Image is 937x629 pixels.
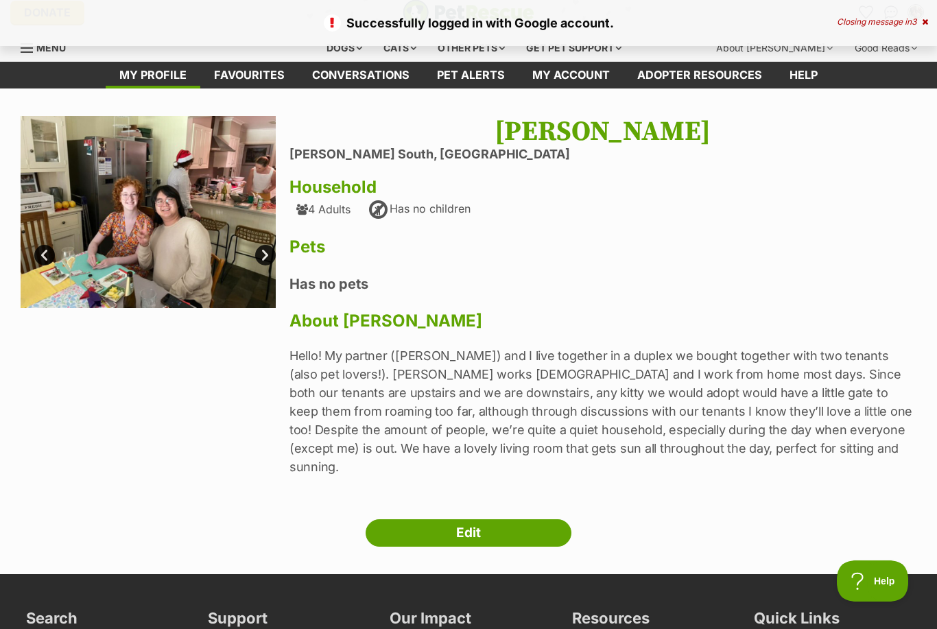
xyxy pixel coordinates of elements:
[517,34,631,62] div: Get pet support
[423,62,519,88] a: Pet alerts
[36,42,66,54] span: Menu
[845,34,927,62] div: Good Reads
[289,116,916,147] h1: [PERSON_NAME]
[707,34,842,62] div: About [PERSON_NAME]
[21,116,276,308] img: lppup1i5xw7hapy6dnd1.jpg
[837,560,910,602] iframe: Help Scout Beacon - Open
[374,34,426,62] div: Cats
[296,203,351,215] div: 4 Adults
[289,237,916,257] h3: Pets
[289,178,916,197] h3: Household
[200,62,298,88] a: Favourites
[106,62,200,88] a: My profile
[428,34,514,62] div: Other pets
[289,346,916,476] p: Hello! My partner ([PERSON_NAME]) and I live together in a duplex we bought together with two ten...
[21,34,75,59] a: Menu
[255,245,276,265] a: Next
[289,311,916,331] h3: About [PERSON_NAME]
[368,199,471,221] div: Has no children
[289,275,916,293] h4: Has no pets
[34,245,55,265] a: Prev
[776,62,831,88] a: Help
[289,147,916,162] li: [PERSON_NAME] South, [GEOGRAPHIC_DATA]
[519,62,624,88] a: My account
[298,62,423,88] a: conversations
[624,62,776,88] a: Adopter resources
[317,34,372,62] div: Dogs
[366,519,571,547] a: Edit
